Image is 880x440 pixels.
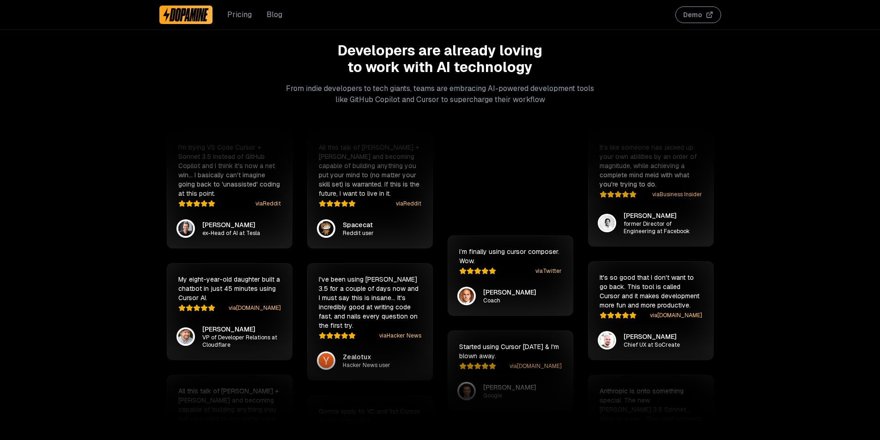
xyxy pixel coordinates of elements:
[483,297,536,304] p: Coach
[159,6,213,24] a: Dopamine
[650,312,702,319] a: via[DOMAIN_NAME]
[600,143,702,189] p: It's like someone has jacked up your own abilities by an order of magnitude, while achieving a co...
[600,216,614,230] img: Aditya Agarwal
[319,353,334,368] img: Zealotux
[202,334,281,349] p: VP of Developer Relations at Cloudflare
[652,191,702,198] a: viaBusiness Insider
[396,200,421,207] a: viaReddit
[343,362,390,369] p: Hacker News user
[483,392,536,399] p: Google
[163,42,717,76] h2: Developers are already loving to work with AI technology
[483,383,536,392] p: [PERSON_NAME]
[459,342,562,361] p: Started using Cursor [DATE] & I'm blown away.
[459,247,562,265] p: I’m finally using cursor composer. Wow.
[229,304,281,312] a: via[DOMAIN_NAME]
[600,386,702,433] p: Anthropic is onto something special. The new [PERSON_NAME] 3.5 Sonnet… blew us away… The rapid pr...
[267,9,282,20] a: Blog
[675,6,721,23] button: Demo
[202,229,260,237] p: ex-Head of AI at Tesla
[178,329,193,344] img: Ricky Robinett
[343,229,374,237] p: Reddit user
[379,332,421,339] a: viaHacker News
[624,332,680,341] p: [PERSON_NAME]
[285,83,595,105] p: From indie developers to tech giants, teams are embracing AI-powered development tools like GitHu...
[459,289,474,303] img: Daniel Vassallo
[163,7,209,22] img: Dopamine
[227,9,252,20] a: Pricing
[178,275,281,302] p: My eight-year-old daughter built a chatbot in just 45 minutes using Cursor AI.
[319,407,421,425] p: Gonna apply to YC and list Cursor as my cofounder.
[319,221,334,236] img: Spacecat
[535,267,562,275] a: viaTwitter
[202,325,281,334] p: [PERSON_NAME]
[600,273,702,310] p: It's so good that I don't want to go back. This tool is called Cursor and it makes development mo...
[319,275,421,330] p: I've been using [PERSON_NAME] 3.5 for a couple of days now and I must say this is insane… It's in...
[343,220,374,229] p: Spacecat
[178,143,281,198] p: I'm trying VS Code Cursor + Sonnet 3.5 instead of GitHub Copilot and I think it's now a net win… ...
[202,220,260,229] p: [PERSON_NAME]
[624,341,680,349] p: Chief UX at SoCreate
[483,288,536,297] p: [PERSON_NAME]
[255,200,281,207] a: viaReddit
[600,333,614,348] img: Brian Treese
[459,384,474,398] img: Logan Kilpatrick
[510,362,562,370] a: via[DOMAIN_NAME]
[178,221,193,236] img: Andrej Karpathy
[319,143,421,198] p: All this talk of [PERSON_NAME] + [PERSON_NAME] and becoming capable of building anything you put ...
[343,352,390,362] p: Zealotux
[624,220,702,235] p: former Director of Engineering at Facebook
[624,211,702,220] p: [PERSON_NAME]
